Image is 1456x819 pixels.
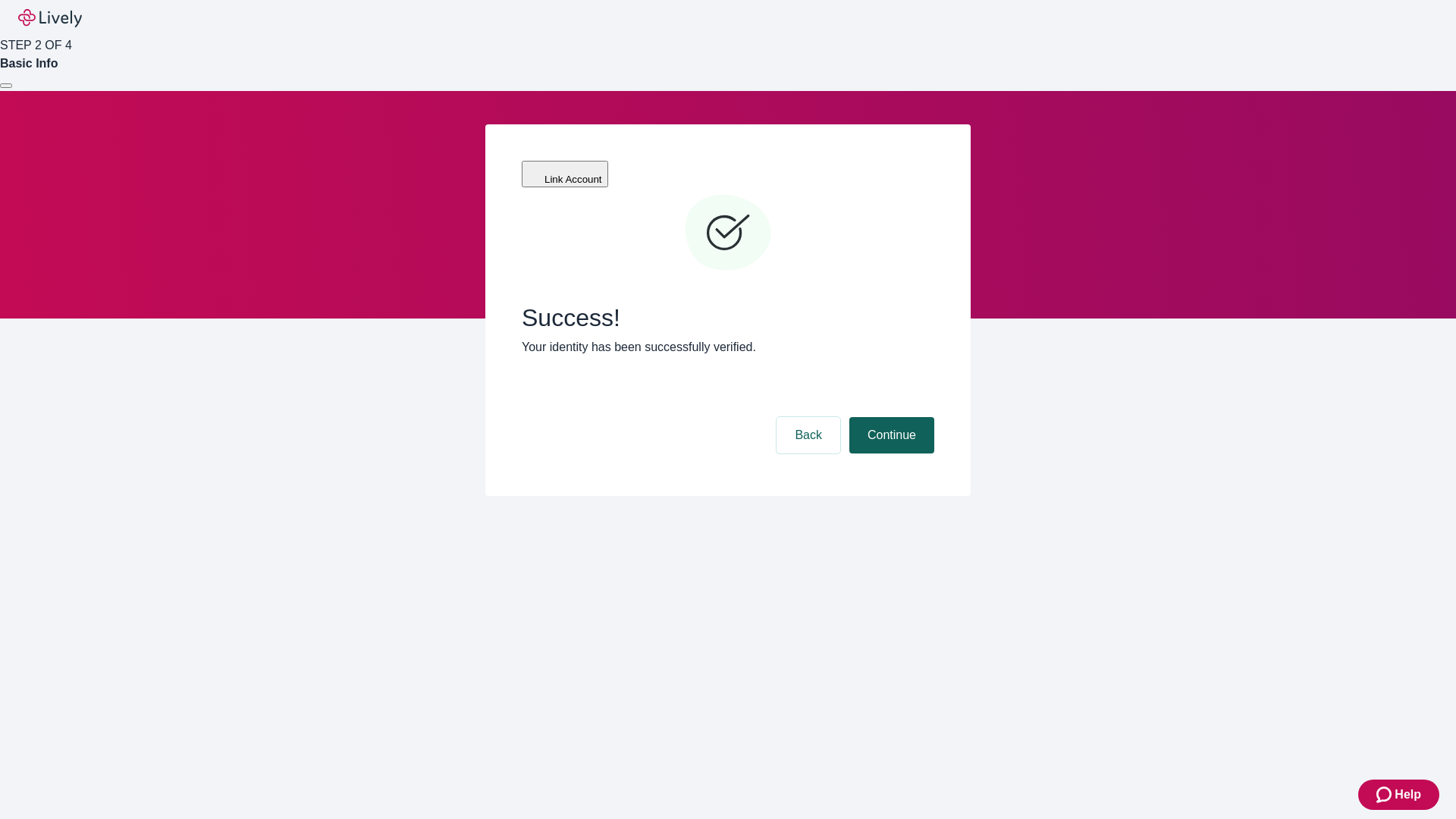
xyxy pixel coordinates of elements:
svg: Checkmark icon [682,188,773,279]
button: Link Account [522,161,608,187]
span: Help [1395,786,1421,804]
span: Success! [522,303,934,332]
button: Back [777,417,840,453]
img: Lively [18,9,82,27]
p: Your identity has been successfully verified. [522,338,934,356]
button: Continue [849,417,934,453]
button: Zendesk support iconHelp [1358,780,1439,810]
svg: Zendesk support icon [1376,786,1395,804]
